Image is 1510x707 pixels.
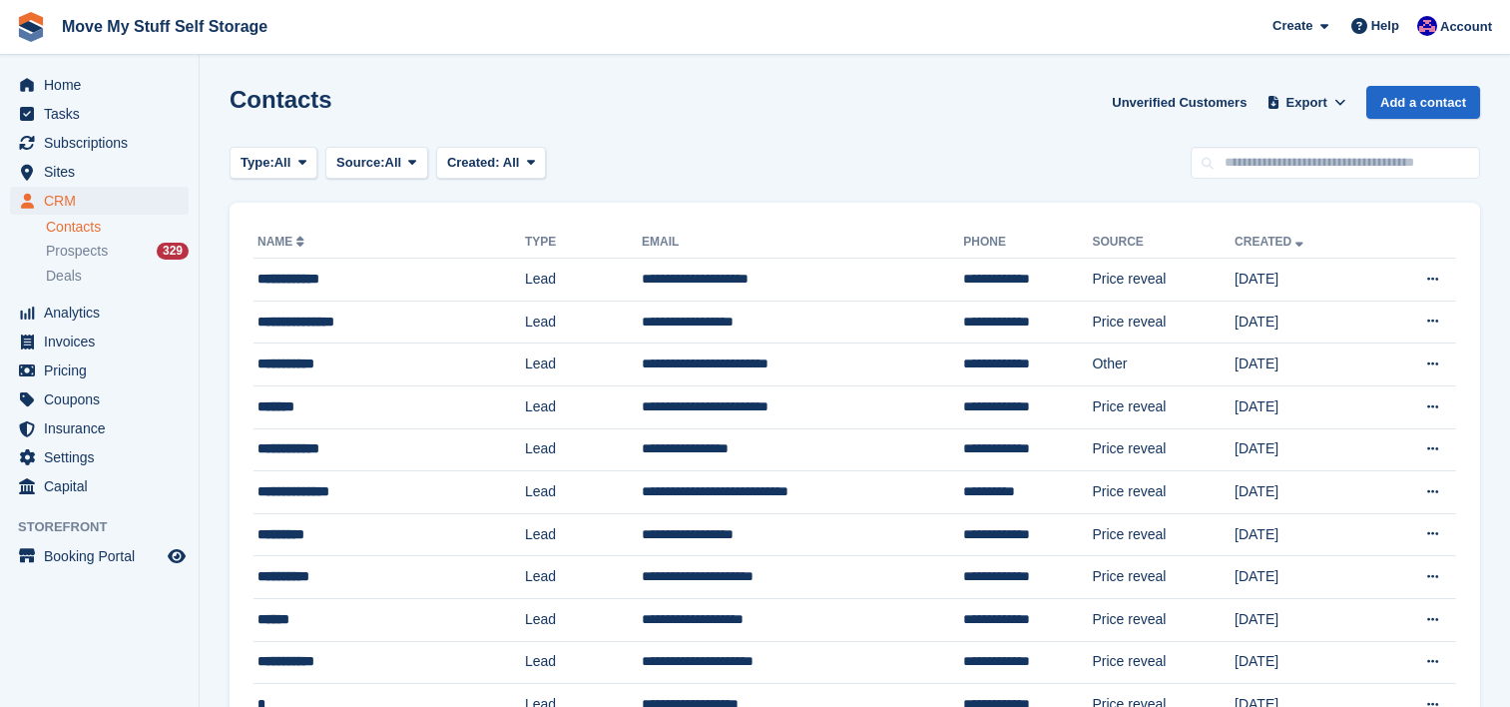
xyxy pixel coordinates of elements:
[44,414,164,442] span: Insurance
[525,513,642,556] td: Lead
[525,641,642,684] td: Lead
[46,266,189,287] a: Deals
[1235,598,1375,641] td: [DATE]
[165,544,189,568] a: Preview store
[44,542,164,570] span: Booking Portal
[18,517,199,537] span: Storefront
[1235,471,1375,514] td: [DATE]
[325,147,428,180] button: Source: All
[10,385,189,413] a: menu
[44,158,164,186] span: Sites
[1235,513,1375,556] td: [DATE]
[10,542,189,570] a: menu
[10,187,189,215] a: menu
[963,227,1092,259] th: Phone
[257,235,308,249] a: Name
[54,10,275,43] a: Move My Stuff Self Storage
[44,187,164,215] span: CRM
[1092,641,1235,684] td: Price reveal
[1235,235,1307,249] a: Created
[46,218,189,237] a: Contacts
[10,472,189,500] a: menu
[44,71,164,99] span: Home
[1366,86,1480,119] a: Add a contact
[1092,385,1235,428] td: Price reveal
[525,556,642,599] td: Lead
[157,243,189,260] div: 329
[16,12,46,42] img: stora-icon-8386f47178a22dfd0bd8f6a31ec36ba5ce8667c1dd55bd0f319d3a0aa187defe.svg
[1092,598,1235,641] td: Price reveal
[1272,16,1312,36] span: Create
[44,100,164,128] span: Tasks
[44,129,164,157] span: Subscriptions
[230,86,332,113] h1: Contacts
[274,153,291,173] span: All
[1092,471,1235,514] td: Price reveal
[1235,556,1375,599] td: [DATE]
[1371,16,1399,36] span: Help
[1417,16,1437,36] img: Jade Whetnall
[46,241,189,262] a: Prospects 329
[10,443,189,471] a: menu
[1235,301,1375,344] td: [DATE]
[10,299,189,327] a: menu
[525,598,642,641] td: Lead
[44,385,164,413] span: Coupons
[44,299,164,327] span: Analytics
[525,344,642,386] td: Lead
[10,414,189,442] a: menu
[525,385,642,428] td: Lead
[1104,86,1255,119] a: Unverified Customers
[436,147,546,180] button: Created: All
[503,155,520,170] span: All
[1262,86,1350,119] button: Export
[525,471,642,514] td: Lead
[1440,17,1492,37] span: Account
[1092,556,1235,599] td: Price reveal
[525,259,642,302] td: Lead
[1235,259,1375,302] td: [DATE]
[10,71,189,99] a: menu
[10,356,189,384] a: menu
[1092,428,1235,471] td: Price reveal
[1235,641,1375,684] td: [DATE]
[10,158,189,186] a: menu
[44,472,164,500] span: Capital
[44,356,164,384] span: Pricing
[10,129,189,157] a: menu
[1235,385,1375,428] td: [DATE]
[241,153,274,173] span: Type:
[336,153,384,173] span: Source:
[1092,344,1235,386] td: Other
[525,227,642,259] th: Type
[44,328,164,355] span: Invoices
[1092,513,1235,556] td: Price reveal
[1092,259,1235,302] td: Price reveal
[525,301,642,344] td: Lead
[10,100,189,128] a: menu
[1286,93,1327,113] span: Export
[642,227,963,259] th: Email
[46,267,82,286] span: Deals
[385,153,402,173] span: All
[1235,344,1375,386] td: [DATE]
[525,428,642,471] td: Lead
[44,443,164,471] span: Settings
[1092,301,1235,344] td: Price reveal
[1092,227,1235,259] th: Source
[46,242,108,261] span: Prospects
[10,328,189,355] a: menu
[230,147,317,180] button: Type: All
[1235,428,1375,471] td: [DATE]
[447,155,500,170] span: Created:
